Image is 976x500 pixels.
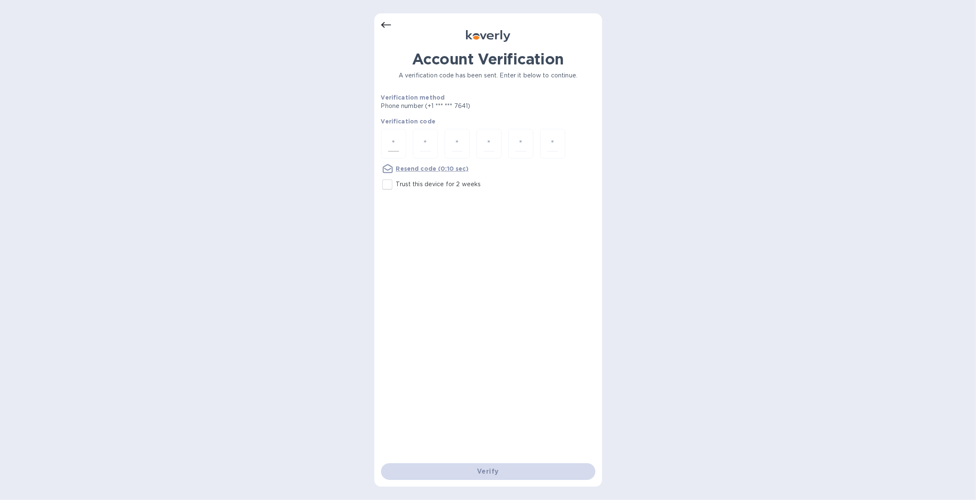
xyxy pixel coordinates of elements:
b: Verification method [381,94,445,101]
p: A verification code has been sent. Enter it below to continue. [381,71,595,80]
p: Verification code [381,117,595,126]
h1: Account Verification [381,50,595,68]
p: Phone number (+1 *** *** 7641) [381,102,535,110]
u: Resend code (0:10 sec) [396,165,469,172]
p: Trust this device for 2 weeks [396,180,481,189]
